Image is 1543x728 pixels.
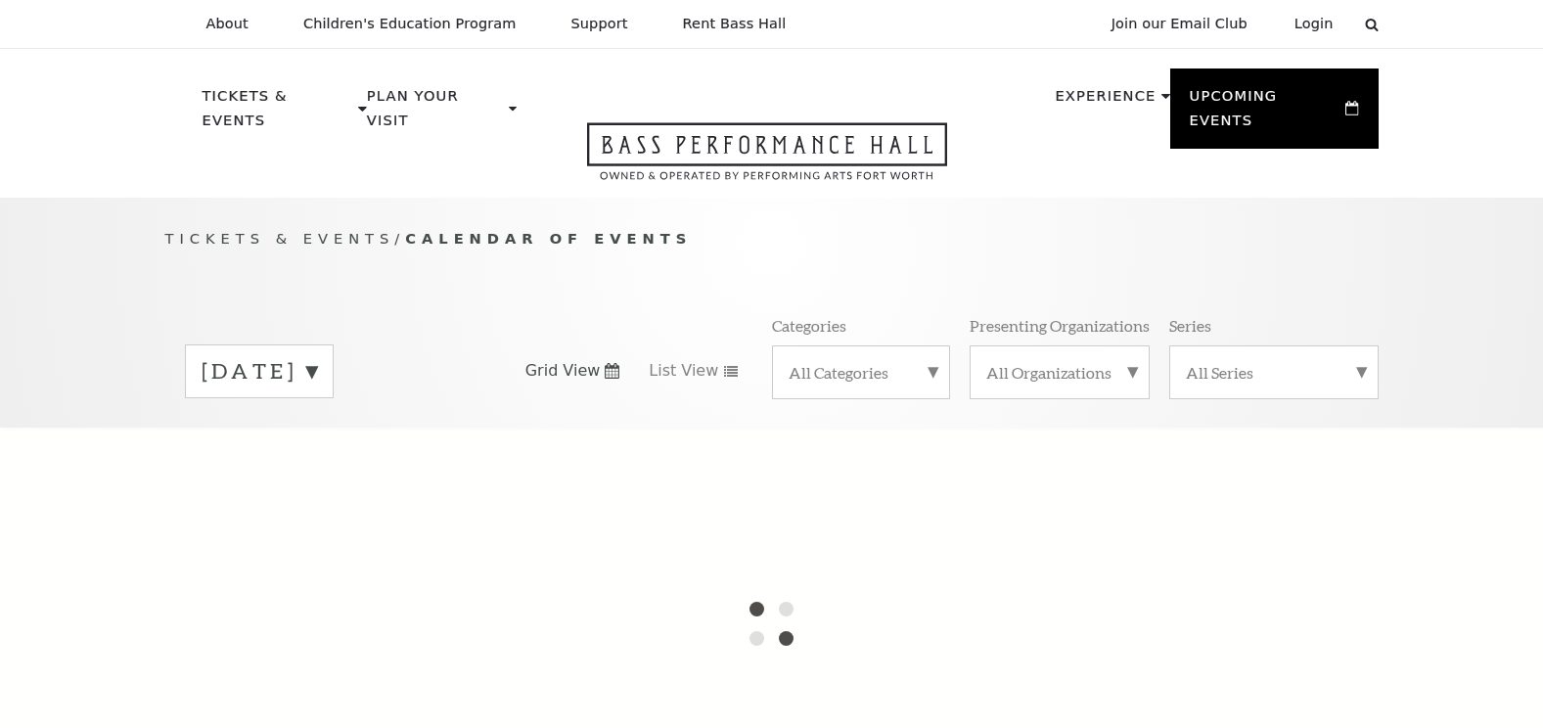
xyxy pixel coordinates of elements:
[303,16,517,32] p: Children's Education Program
[683,16,787,32] p: Rent Bass Hall
[1186,362,1362,383] label: All Series
[405,230,692,247] span: Calendar of Events
[986,362,1133,383] label: All Organizations
[772,315,846,336] p: Categories
[367,84,504,144] p: Plan Your Visit
[649,360,718,382] span: List View
[525,360,601,382] span: Grid View
[571,16,628,32] p: Support
[165,227,1379,251] p: /
[1055,84,1156,119] p: Experience
[203,84,354,144] p: Tickets & Events
[789,362,933,383] label: All Categories
[206,16,249,32] p: About
[1190,84,1341,144] p: Upcoming Events
[970,315,1150,336] p: Presenting Organizations
[165,230,395,247] span: Tickets & Events
[1169,315,1211,336] p: Series
[202,356,317,387] label: [DATE]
